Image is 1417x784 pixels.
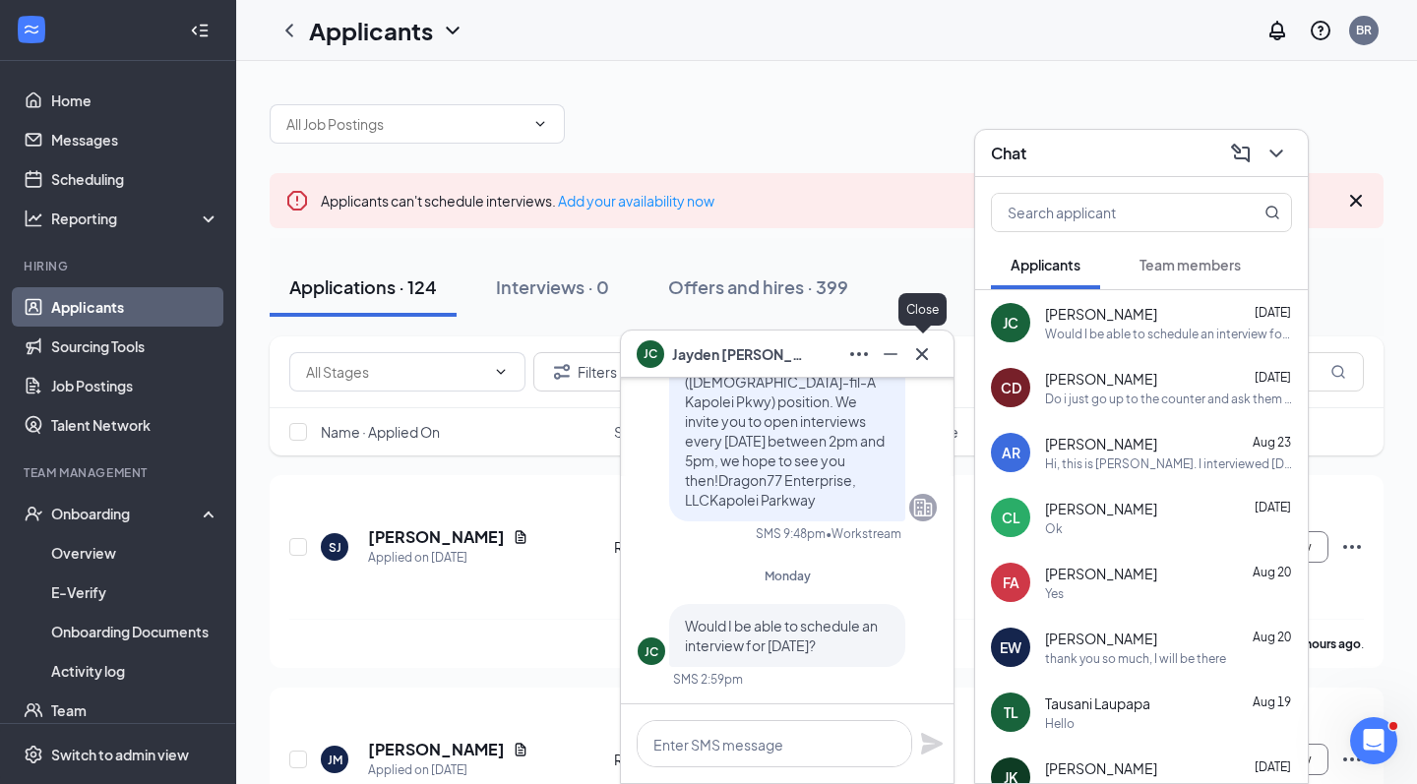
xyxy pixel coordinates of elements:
[558,192,714,210] a: Add your availability now
[286,113,524,135] input: All Job Postings
[1296,636,1361,651] b: 9 hours ago
[1045,520,1063,537] div: Ok
[368,526,505,548] h5: [PERSON_NAME]
[1356,22,1372,38] div: BR
[1261,138,1292,169] button: ChevronDown
[1045,499,1157,518] span: [PERSON_NAME]
[1045,326,1292,342] div: Would I be able to schedule an interview for [DATE]?
[309,14,433,47] h1: Applicants
[992,194,1225,231] input: Search applicant
[672,343,810,365] span: Jayden [PERSON_NAME]
[1045,391,1292,407] div: Do i just go up to the counter and ask them for a interview
[1045,564,1157,583] span: [PERSON_NAME]
[51,691,219,730] a: Team
[1340,748,1364,771] svg: Ellipses
[190,21,210,40] svg: Collapse
[1340,535,1364,559] svg: Ellipses
[51,573,219,612] a: E-Verify
[328,752,342,768] div: JM
[614,422,653,442] span: Stage
[1253,565,1291,579] span: Aug 20
[906,338,938,370] button: Cross
[1264,142,1288,165] svg: ChevronDown
[1225,138,1257,169] button: ComposeMessage
[1045,629,1157,648] span: [PERSON_NAME]
[329,539,341,556] div: SJ
[368,760,528,780] div: Applied on [DATE]
[1253,435,1291,450] span: Aug 23
[1350,717,1397,764] iframe: Intercom live chat
[51,209,220,228] div: Reporting
[1264,205,1280,220] svg: MagnifyingGlass
[368,548,528,568] div: Applied on [DATE]
[765,569,811,583] span: Monday
[1255,370,1291,385] span: [DATE]
[441,19,464,42] svg: ChevronDown
[1045,369,1157,389] span: [PERSON_NAME]
[51,405,219,445] a: Talent Network
[1140,256,1241,273] span: Team members
[1344,189,1368,212] svg: Cross
[1003,313,1018,332] div: JC
[1255,759,1291,774] span: [DATE]
[51,612,219,651] a: Onboarding Documents
[306,361,485,383] input: All Stages
[277,19,301,42] svg: ChevronLeft
[875,338,906,370] button: Minimize
[24,258,216,274] div: Hiring
[51,651,219,691] a: Activity log
[668,274,848,299] div: Offers and hires · 399
[898,293,947,326] div: Close
[685,617,878,654] span: Would I be able to schedule an interview for [DATE]?
[1309,19,1332,42] svg: QuestionInfo
[533,352,634,392] button: Filter Filters
[1045,758,1157,778] span: [PERSON_NAME]
[614,750,755,769] div: Review Stage
[673,671,743,688] div: SMS 2:59pm
[24,745,43,764] svg: Settings
[532,116,548,132] svg: ChevronDown
[1229,142,1253,165] svg: ComposeMessage
[24,464,216,481] div: Team Management
[285,189,309,212] svg: Error
[1002,508,1020,527] div: CL
[911,496,935,519] svg: Company
[756,525,826,542] div: SMS 9:48pm
[1253,630,1291,644] span: Aug 20
[1265,19,1289,42] svg: Notifications
[1255,305,1291,320] span: [DATE]
[1045,455,1292,472] div: Hi, this is [PERSON_NAME]. I interviewed [DATE] and just wanted to check in to see if there are a...
[513,529,528,545] svg: Document
[24,504,43,523] svg: UserCheck
[289,274,437,299] div: Applications · 124
[493,364,509,380] svg: ChevronDown
[1253,694,1291,709] span: Aug 19
[1045,434,1157,453] span: [PERSON_NAME]
[51,366,219,405] a: Job Postings
[51,120,219,159] a: Messages
[920,732,944,755] svg: Plane
[51,81,219,120] a: Home
[843,338,875,370] button: Ellipses
[22,20,41,39] svg: WorkstreamLogo
[645,643,658,660] div: JC
[1045,304,1157,324] span: [PERSON_NAME]
[614,537,755,557] div: Review Stage
[1045,694,1150,713] span: Tausani Laupapa
[1330,364,1346,380] svg: MagnifyingGlass
[51,159,219,199] a: Scheduling
[1001,378,1021,397] div: CD
[51,745,189,764] div: Switch to admin view
[321,422,440,442] span: Name · Applied On
[1000,637,1021,657] div: EW
[991,143,1026,164] h3: Chat
[685,294,888,509] span: Hi [PERSON_NAME] Thank you for completing your application for the Half Time Front of House Team ...
[550,360,574,384] svg: Filter
[496,274,609,299] div: Interviews · 0
[847,342,871,366] svg: Ellipses
[826,525,901,542] span: • Workstream
[51,287,219,327] a: Applicants
[1045,585,1064,602] div: Yes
